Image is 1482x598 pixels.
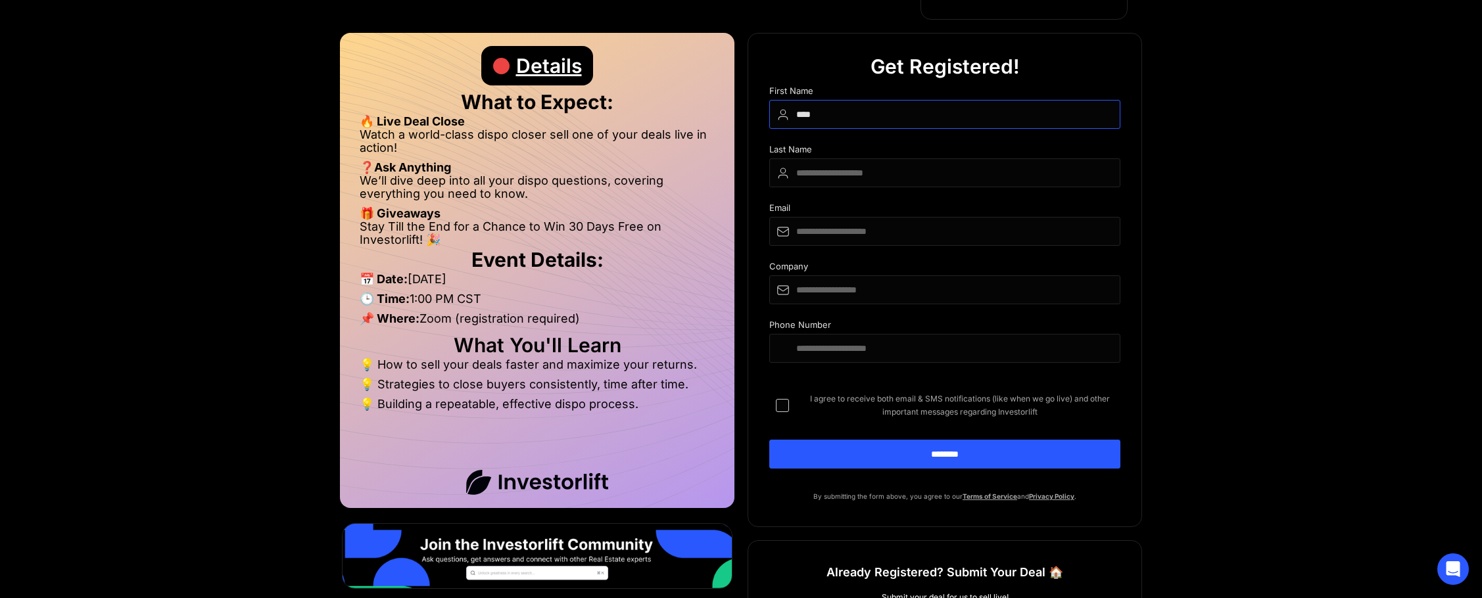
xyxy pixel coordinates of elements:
[769,262,1120,275] div: Company
[800,392,1120,419] span: I agree to receive both email & SMS notifications (like when we go live) and other important mess...
[461,90,613,114] strong: What to Expect:
[769,86,1120,490] form: DIspo Day Main Form
[360,378,715,398] li: 💡 Strategies to close buyers consistently, time after time.
[1029,492,1074,500] a: Privacy Policy
[1437,553,1469,585] div: Open Intercom Messenger
[769,86,1120,100] div: First Name
[360,128,715,161] li: Watch a world-class dispo closer sell one of your deals live in action!
[769,203,1120,217] div: Email
[963,492,1017,500] a: Terms of Service
[360,398,715,411] li: 💡 Building a repeatable, effective dispo process.
[360,292,410,306] strong: 🕒 Time:
[360,174,715,207] li: We’ll dive deep into all your dispo questions, covering everything you need to know.
[516,46,582,85] div: Details
[769,490,1120,503] p: By submitting the form above, you agree to our and .
[826,561,1063,584] h1: Already Registered? Submit Your Deal 🏠
[360,358,715,378] li: 💡 How to sell your deals faster and maximize your returns.
[360,206,441,220] strong: 🎁 Giveaways
[360,273,715,292] li: [DATE]
[360,220,715,246] li: Stay Till the End for a Chance to Win 30 Days Free on Investorlift! 🎉
[360,312,715,332] li: Zoom (registration required)
[769,320,1120,334] div: Phone Number
[769,145,1120,158] div: Last Name
[360,160,451,174] strong: ❓Ask Anything
[360,272,408,286] strong: 📅 Date:
[360,338,715,352] h2: What You'll Learn
[360,114,465,128] strong: 🔥 Live Deal Close
[360,292,715,312] li: 1:00 PM CST
[471,248,604,271] strong: Event Details:
[871,47,1020,86] div: Get Registered!
[360,311,419,325] strong: 📌 Where:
